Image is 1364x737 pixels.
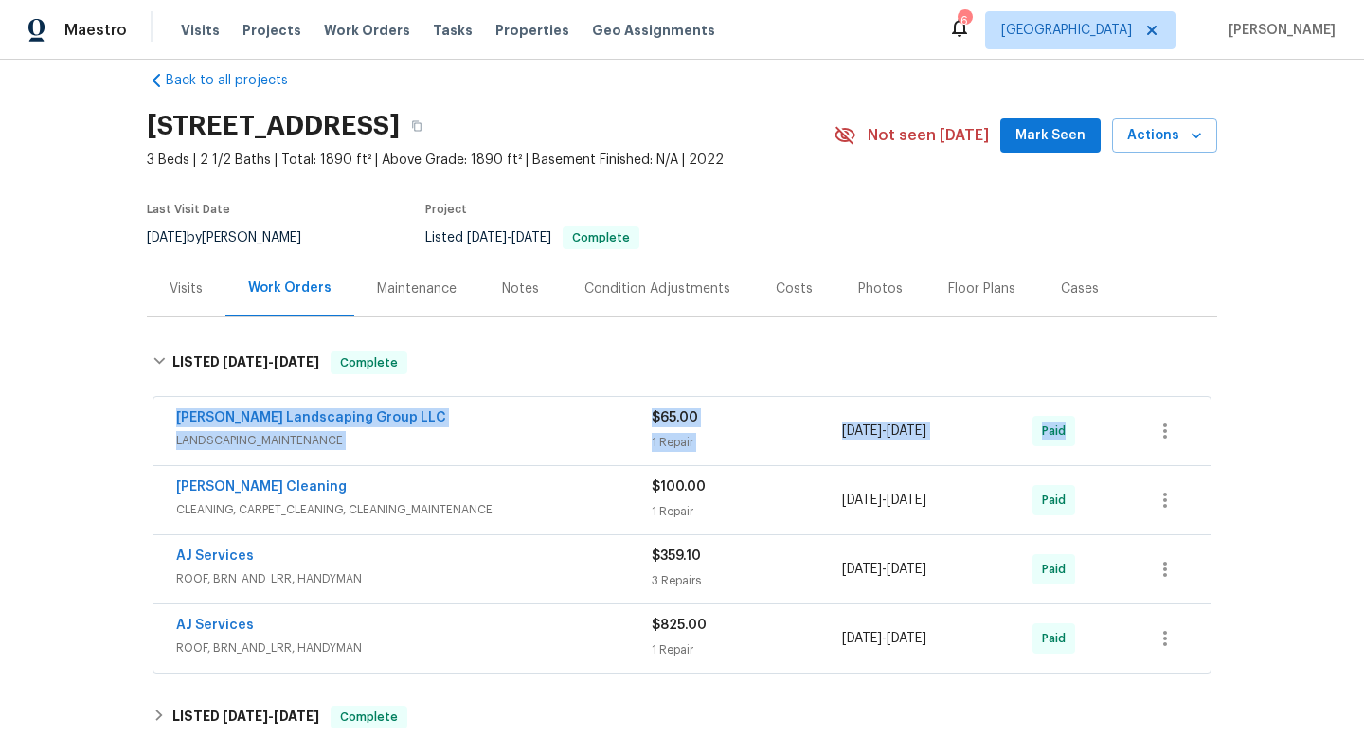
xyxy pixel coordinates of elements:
[652,502,842,521] div: 1 Repair
[948,279,1015,298] div: Floor Plans
[176,638,652,657] span: ROOF, BRN_AND_LRR, HANDYMAN
[147,333,1217,393] div: LISTED [DATE]-[DATE]Complete
[868,126,989,145] span: Not seen [DATE]
[1221,21,1336,40] span: [PERSON_NAME]
[176,480,347,494] a: [PERSON_NAME] Cleaning
[147,151,834,170] span: 3 Beds | 2 1/2 Baths | Total: 1890 ft² | Above Grade: 1890 ft² | Basement Finished: N/A | 2022
[652,619,707,632] span: $825.00
[425,204,467,215] span: Project
[332,708,405,727] span: Complete
[1001,21,1132,40] span: [GEOGRAPHIC_DATA]
[652,571,842,590] div: 3 Repairs
[223,355,268,368] span: [DATE]
[842,629,926,648] span: -
[842,424,882,438] span: [DATE]
[147,117,400,135] h2: [STREET_ADDRESS]
[1127,124,1202,148] span: Actions
[324,21,410,40] span: Work Orders
[502,279,539,298] div: Notes
[223,710,319,723] span: -
[223,355,319,368] span: -
[842,494,882,507] span: [DATE]
[332,353,405,372] span: Complete
[274,710,319,723] span: [DATE]
[1112,118,1217,153] button: Actions
[887,424,926,438] span: [DATE]
[842,563,882,576] span: [DATE]
[565,232,637,243] span: Complete
[274,355,319,368] span: [DATE]
[652,640,842,659] div: 1 Repair
[887,494,926,507] span: [DATE]
[147,204,230,215] span: Last Visit Date
[842,560,926,579] span: -
[842,632,882,645] span: [DATE]
[64,21,127,40] span: Maestro
[425,231,639,244] span: Listed
[172,351,319,374] h6: LISTED
[887,563,926,576] span: [DATE]
[181,21,220,40] span: Visits
[248,279,332,297] div: Work Orders
[652,433,842,452] div: 1 Repair
[592,21,715,40] span: Geo Assignments
[842,491,926,510] span: -
[652,411,698,424] span: $65.00
[223,710,268,723] span: [DATE]
[584,279,730,298] div: Condition Adjustments
[176,500,652,519] span: CLEANING, CARPET_CLEANING, CLEANING_MAINTENANCE
[1015,124,1086,148] span: Mark Seen
[242,21,301,40] span: Projects
[1061,279,1099,298] div: Cases
[467,231,551,244] span: -
[147,231,187,244] span: [DATE]
[176,431,652,450] span: LANDSCAPING_MAINTENANCE
[511,231,551,244] span: [DATE]
[176,619,254,632] a: AJ Services
[958,11,971,30] div: 6
[147,226,324,249] div: by [PERSON_NAME]
[467,231,507,244] span: [DATE]
[887,632,926,645] span: [DATE]
[1042,422,1073,440] span: Paid
[1042,560,1073,579] span: Paid
[858,279,903,298] div: Photos
[1042,491,1073,510] span: Paid
[652,549,701,563] span: $359.10
[1000,118,1101,153] button: Mark Seen
[842,422,926,440] span: -
[377,279,457,298] div: Maintenance
[172,706,319,728] h6: LISTED
[147,71,329,90] a: Back to all projects
[176,411,446,424] a: [PERSON_NAME] Landscaping Group LLC
[176,569,652,588] span: ROOF, BRN_AND_LRR, HANDYMAN
[652,480,706,494] span: $100.00
[176,549,254,563] a: AJ Services
[1042,629,1073,648] span: Paid
[776,279,813,298] div: Costs
[495,21,569,40] span: Properties
[170,279,203,298] div: Visits
[433,24,473,37] span: Tasks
